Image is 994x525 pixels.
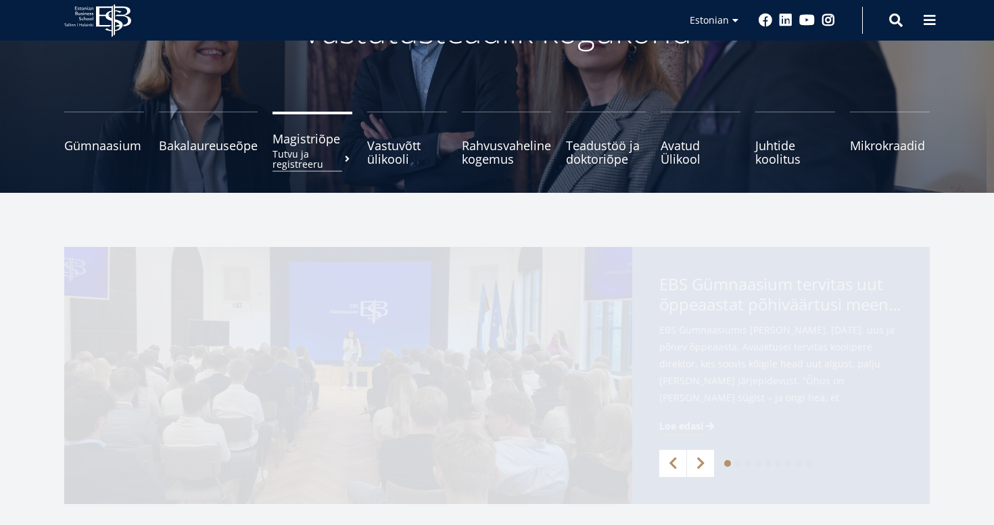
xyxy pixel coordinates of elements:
[755,460,761,467] a: 4
[775,460,782,467] a: 6
[687,450,714,477] a: Next
[659,450,686,477] a: Previous
[724,460,731,467] a: 1
[462,112,551,166] a: Rahvusvaheline kogemus
[759,14,772,27] a: Facebook
[755,112,835,166] a: Juhtide koolitus
[744,460,751,467] a: 3
[659,419,717,433] a: Loe edasi
[273,132,352,145] span: Magistriõpe
[659,321,903,428] span: EBS Gümnaasiumis [PERSON_NAME], [DATE], uus ja põnev õppeaasta. Avaaktusel tervitas koolipere dir...
[462,139,551,166] span: Rahvusvaheline kogemus
[661,112,740,166] a: Avatud Ülikool
[659,294,903,315] span: õppeaastat põhiväärtusi meenutades
[566,112,646,166] a: Teadustöö ja doktoriõpe
[795,460,802,467] a: 8
[785,460,792,467] a: 7
[159,139,258,152] span: Bakalaureuseõpe
[367,112,447,166] a: Vastuvõtt ülikooli
[659,419,703,433] span: Loe edasi
[367,139,447,166] span: Vastuvõtt ülikooli
[822,14,835,27] a: Instagram
[850,112,930,166] a: Mikrokraadid
[64,139,144,152] span: Gümnaasium
[850,139,930,152] span: Mikrokraadid
[64,247,632,504] img: a
[64,112,144,166] a: Gümnaasium
[765,460,772,467] a: 5
[734,460,741,467] a: 2
[661,139,740,166] span: Avatud Ülikool
[566,139,646,166] span: Teadustöö ja doktoriõpe
[273,149,352,169] small: Tutvu ja registreeru
[273,112,352,166] a: MagistriõpeTutvu ja registreeru
[159,112,258,166] a: Bakalaureuseõpe
[659,274,903,319] span: EBS Gümnaasium tervitas uut
[799,14,815,27] a: Youtube
[139,10,855,51] p: Vastutusteadlik kogukond
[779,14,792,27] a: Linkedin
[805,460,812,467] a: 9
[755,139,835,166] span: Juhtide koolitus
